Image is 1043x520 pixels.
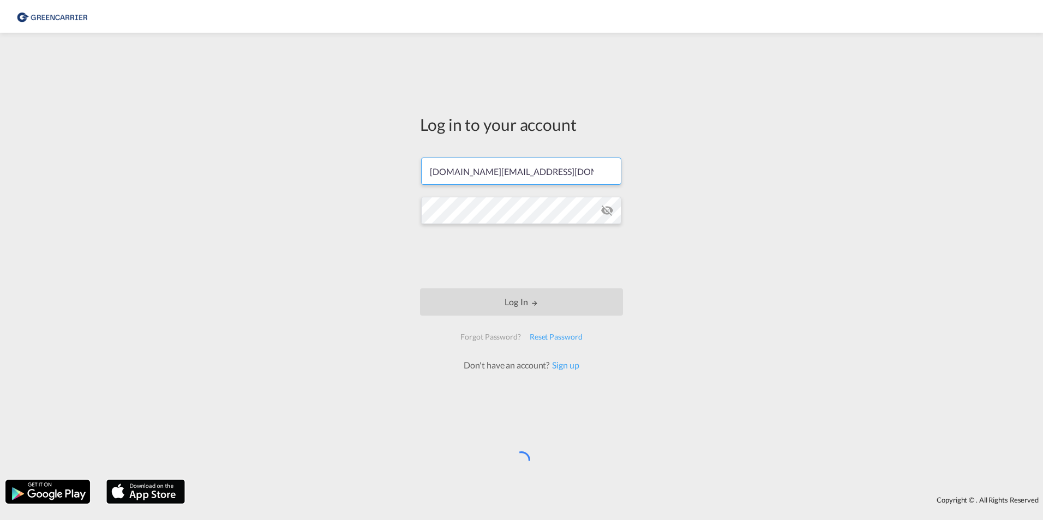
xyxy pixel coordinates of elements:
md-icon: icon-eye-off [601,204,614,217]
div: Copyright © . All Rights Reserved [190,491,1043,509]
iframe: reCAPTCHA [439,235,604,277]
img: google.png [4,479,91,505]
div: Don't have an account? [452,359,591,371]
img: apple.png [105,479,186,505]
div: Reset Password [525,327,587,347]
a: Sign up [549,360,579,370]
img: 1378a7308afe11ef83610d9e779c6b34.png [16,4,90,29]
button: LOGIN [420,288,623,316]
input: Enter email/phone number [421,158,621,185]
div: Forgot Password? [456,327,525,347]
div: Log in to your account [420,113,623,136]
